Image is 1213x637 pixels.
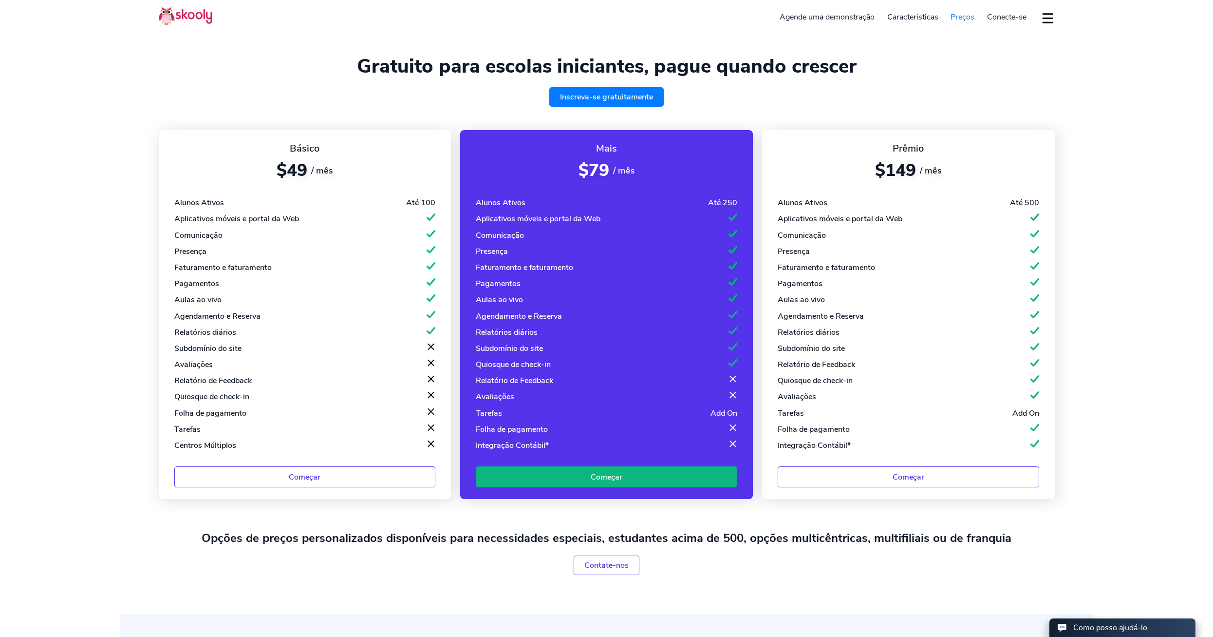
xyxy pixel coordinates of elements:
[476,391,514,402] div: Avaliações
[174,327,236,338] div: Relatórios diários
[920,165,942,176] span: / mês
[476,278,521,289] div: Pagamentos
[778,230,826,241] div: Comunicação
[159,55,1055,78] h1: Gratuito para escolas iniciantes, pague quando crescer
[778,327,840,338] div: Relatórios diários
[875,159,916,182] span: $149
[476,466,737,487] a: Começar
[1010,197,1039,208] div: Até 500
[778,262,875,273] div: Faturamento e faturamento
[174,424,201,435] div: Tarefas
[174,391,249,402] div: Quiosque de check-in
[174,197,224,208] div: Alunos Ativos
[476,311,562,322] div: Agendamento e Reserva
[406,197,435,208] div: Até 100
[476,246,508,257] div: Presença
[778,213,902,224] div: Aplicativos móveis e portal da Web
[778,278,822,289] div: Pagamentos
[174,375,252,386] div: Relatório de Feedback
[311,165,333,176] span: / mês
[476,197,525,208] div: Alunos Ativos
[159,6,212,25] img: Skooly
[773,9,881,25] a: Agende uma demonstração
[778,466,1039,487] a: Começar
[708,197,737,208] div: Até 250
[778,391,816,402] div: Avaliações
[944,9,981,25] a: Preços
[476,294,523,305] div: Aulas ao vivo
[778,408,804,419] div: Tarefas
[174,262,272,273] div: Faturamento e faturamento
[476,359,551,370] div: Quiosque de check-in
[277,159,307,182] span: $49
[778,359,855,370] div: Relatório de Feedback
[881,9,945,25] a: Características
[579,159,609,182] span: $79
[1041,7,1055,29] button: dropdown menu
[476,343,543,354] div: Subdomínio do site
[476,213,600,224] div: Aplicativos móveis e portal da Web
[778,294,825,305] div: Aulas ao vivo
[174,278,219,289] div: Pagamentos
[987,12,1026,22] span: Conecte-se
[778,375,853,386] div: Quiosque de check-in
[778,440,851,451] div: Integração Contábil*
[174,408,246,419] div: Folha de pagamento
[159,530,1055,546] h2: Opções de preços personalizados disponíveis para necessidades especiais, estudantes acima de 500,...
[778,311,864,322] div: Agendamento e Reserva
[476,440,549,451] div: Integração Contábil*
[778,343,845,354] div: Subdomínio do site
[778,142,1039,155] div: Prêmio
[951,12,974,22] span: Preços
[476,327,538,338] div: Relatórios diários
[778,197,827,208] div: Alunos Ativos
[981,9,1033,25] a: Conecte-se
[174,359,213,370] div: Avaliações
[174,294,222,305] div: Aulas ao vivo
[778,246,810,257] div: Presença
[476,230,524,241] div: Comunicação
[174,142,436,155] div: Básico
[574,556,639,575] a: Contate-nos
[476,262,573,273] div: Faturamento e faturamento
[174,213,299,224] div: Aplicativos móveis e portal da Web
[476,142,737,155] div: Mais
[174,343,242,354] div: Subdomínio do site
[174,230,223,241] div: Comunicação
[174,466,436,487] a: Começar
[476,375,553,386] div: Relatório de Feedback
[476,424,548,435] div: Folha de pagamento
[476,408,502,419] div: Tarefas
[549,87,664,107] a: Inscreva-se gratuitamente
[710,408,737,419] div: Add On
[778,424,850,435] div: Folha de pagamento
[174,246,206,257] div: Presença
[1012,408,1039,419] div: Add On
[613,165,635,176] span: / mês
[174,311,261,322] div: Agendamento e Reserva
[174,440,236,451] div: Centros Múltiplos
